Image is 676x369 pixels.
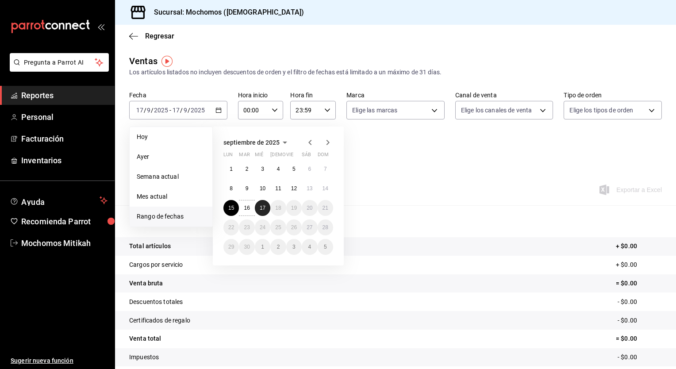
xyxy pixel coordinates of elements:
p: Resumen [129,216,662,227]
button: 2 de octubre de 2025 [270,239,286,255]
input: -- [172,107,180,114]
abbr: 16 de septiembre de 2025 [244,205,250,211]
button: 28 de septiembre de 2025 [318,219,333,235]
abbr: 3 de octubre de 2025 [292,244,296,250]
abbr: 4 de septiembre de 2025 [277,166,280,172]
abbr: 2 de octubre de 2025 [277,244,280,250]
input: -- [136,107,144,114]
abbr: 5 de octubre de 2025 [324,244,327,250]
div: Ventas [129,54,157,68]
button: 22 de septiembre de 2025 [223,219,239,235]
span: Pregunta a Parrot AI [24,58,95,67]
abbr: 1 de septiembre de 2025 [230,166,233,172]
button: 4 de septiembre de 2025 [270,161,286,177]
label: Tipo de orden [564,92,662,98]
span: Elige las marcas [352,106,397,115]
abbr: 14 de septiembre de 2025 [323,185,328,192]
abbr: 7 de septiembre de 2025 [324,166,327,172]
p: Descuentos totales [129,297,183,307]
p: = $0.00 [616,279,662,288]
button: 12 de septiembre de 2025 [286,181,302,196]
input: -- [183,107,188,114]
label: Fecha [129,92,227,98]
button: 11 de septiembre de 2025 [270,181,286,196]
span: / [144,107,146,114]
abbr: 13 de septiembre de 2025 [307,185,312,192]
abbr: 22 de septiembre de 2025 [228,224,234,231]
p: Certificados de regalo [129,316,190,325]
abbr: 4 de octubre de 2025 [308,244,311,250]
button: 9 de septiembre de 2025 [239,181,254,196]
button: 15 de septiembre de 2025 [223,200,239,216]
div: Los artículos listados no incluyen descuentos de orden y el filtro de fechas está limitado a un m... [129,68,662,77]
abbr: 28 de septiembre de 2025 [323,224,328,231]
button: 18 de septiembre de 2025 [270,200,286,216]
abbr: 9 de septiembre de 2025 [246,185,249,192]
button: Pregunta a Parrot AI [10,53,109,72]
abbr: 24 de septiembre de 2025 [260,224,265,231]
button: 14 de septiembre de 2025 [318,181,333,196]
button: 4 de octubre de 2025 [302,239,317,255]
abbr: 11 de septiembre de 2025 [275,185,281,192]
abbr: lunes [223,152,233,161]
button: 10 de septiembre de 2025 [255,181,270,196]
abbr: 2 de septiembre de 2025 [246,166,249,172]
abbr: 29 de septiembre de 2025 [228,244,234,250]
span: Rango de fechas [137,212,205,221]
abbr: 15 de septiembre de 2025 [228,205,234,211]
abbr: 20 de septiembre de 2025 [307,205,312,211]
span: - [169,107,171,114]
button: 16 de septiembre de 2025 [239,200,254,216]
button: 26 de septiembre de 2025 [286,219,302,235]
span: / [188,107,190,114]
abbr: 6 de septiembre de 2025 [308,166,311,172]
abbr: 27 de septiembre de 2025 [307,224,312,231]
p: - $0.00 [618,297,662,307]
label: Hora inicio [238,92,284,98]
abbr: 12 de septiembre de 2025 [291,185,297,192]
p: Impuestos [129,353,159,362]
button: 6 de septiembre de 2025 [302,161,317,177]
button: 27 de septiembre de 2025 [302,219,317,235]
label: Marca [346,92,445,98]
button: 21 de septiembre de 2025 [318,200,333,216]
button: 7 de septiembre de 2025 [318,161,333,177]
abbr: 21 de septiembre de 2025 [323,205,328,211]
button: 30 de septiembre de 2025 [239,239,254,255]
span: Facturación [21,133,108,145]
input: ---- [154,107,169,114]
abbr: 5 de septiembre de 2025 [292,166,296,172]
span: Reportes [21,89,108,101]
span: Sugerir nueva función [11,356,108,365]
abbr: 3 de septiembre de 2025 [261,166,264,172]
button: 29 de septiembre de 2025 [223,239,239,255]
button: 5 de octubre de 2025 [318,239,333,255]
abbr: miércoles [255,152,263,161]
span: Semana actual [137,172,205,181]
abbr: 19 de septiembre de 2025 [291,205,297,211]
button: 3 de octubre de 2025 [286,239,302,255]
p: = $0.00 [616,334,662,343]
button: 1 de octubre de 2025 [255,239,270,255]
p: Venta total [129,334,161,343]
button: 8 de septiembre de 2025 [223,181,239,196]
abbr: viernes [286,152,293,161]
button: 17 de septiembre de 2025 [255,200,270,216]
abbr: sábado [302,152,311,161]
input: ---- [190,107,205,114]
span: Mes actual [137,192,205,201]
img: Tooltip marker [161,56,173,67]
span: Elige los tipos de orden [569,106,633,115]
span: Inventarios [21,154,108,166]
button: 5 de septiembre de 2025 [286,161,302,177]
span: septiembre de 2025 [223,139,280,146]
span: Hoy [137,132,205,142]
abbr: 30 de septiembre de 2025 [244,244,250,250]
p: Total artículos [129,242,171,251]
span: / [180,107,183,114]
button: 20 de septiembre de 2025 [302,200,317,216]
button: Regresar [129,32,174,40]
h3: Sucursal: Mochomos ([DEMOGRAPHIC_DATA]) [147,7,304,18]
label: Hora fin [290,92,336,98]
button: 25 de septiembre de 2025 [270,219,286,235]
